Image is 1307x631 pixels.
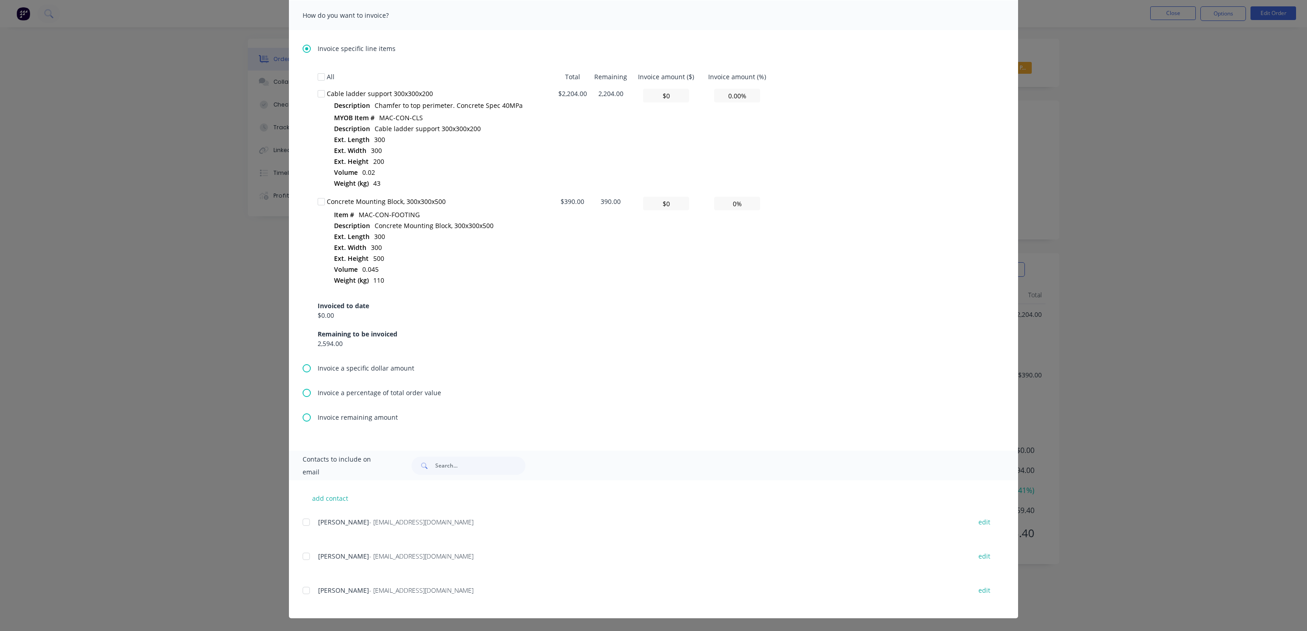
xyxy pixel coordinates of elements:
[555,193,591,290] td: $390.00
[973,550,996,562] button: edit
[373,254,384,263] span: 500
[303,491,357,505] button: add contact
[369,518,473,526] span: - [EMAIL_ADDRESS][DOMAIN_NAME]
[590,68,631,85] td: Remaining
[362,265,379,274] span: 0.045
[334,232,370,241] span: Ext. Length
[334,178,369,188] span: Weight (kg)
[334,254,369,263] span: Ext. Height
[701,68,773,85] td: Invoice amount (%)
[373,276,384,285] span: 110
[373,179,381,188] span: 43
[334,210,354,219] span: Item #
[334,243,366,252] span: Ext. Width
[327,68,555,85] td: All
[318,329,397,339] div: Remaining to be invoiced
[374,232,385,241] span: 300
[334,221,370,230] span: Description
[318,518,369,526] span: [PERSON_NAME]
[334,275,369,285] span: Weight (kg)
[379,113,423,122] span: MAC-CON-CLS
[714,197,760,210] input: 0.00%
[318,310,369,320] div: $0.00
[973,516,996,528] button: edit
[375,124,481,133] span: Cable ladder support 300x300x200
[303,453,389,478] span: Contacts to include on email
[334,113,375,122] span: MYOB Item #
[555,68,591,85] td: Total
[334,168,358,177] span: Volume
[371,146,382,155] span: 300
[334,265,358,274] span: Volume
[631,68,701,85] td: Invoice amount ($)
[359,210,420,219] span: MAC-CON-FOOTING
[643,197,689,210] input: $0
[318,44,396,53] span: Invoice specific line items
[334,146,366,155] span: Ext. Width
[373,157,384,166] span: 200
[318,301,369,310] div: Invoiced to date
[334,124,370,133] span: Description
[318,339,397,348] div: 2,594.00
[369,552,473,560] span: - [EMAIL_ADDRESS][DOMAIN_NAME]
[334,157,369,166] span: Ext. Height
[371,243,382,252] span: 300
[590,85,631,193] td: 2,204.00
[362,168,375,177] span: 0.02
[327,89,555,98] div: Cable ladder support 300x300x200
[327,197,555,206] div: Concrete Mounting Block, 300x300x500
[318,363,414,373] span: Invoice a specific dollar amount
[369,586,473,595] span: - [EMAIL_ADDRESS][DOMAIN_NAME]
[590,193,631,290] td: 390.00
[318,552,369,560] span: [PERSON_NAME]
[334,101,370,110] span: Description
[334,135,370,144] span: Ext. Length
[555,85,591,193] td: $2,204.00
[714,89,760,102] input: 0.00%
[375,221,494,230] span: Concrete Mounting Block, 300x300x500
[303,9,403,22] span: How do you want to invoice?
[318,388,441,397] span: Invoice a percentage of total order value
[435,457,525,475] input: Search...
[374,135,385,144] span: 300
[318,586,369,595] span: [PERSON_NAME]
[643,89,689,102] input: $0
[375,101,523,110] span: Chamfer to top perimeter. Concrete Spec 40MPa
[318,412,398,422] span: Invoice remaining amount
[973,584,996,596] button: edit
